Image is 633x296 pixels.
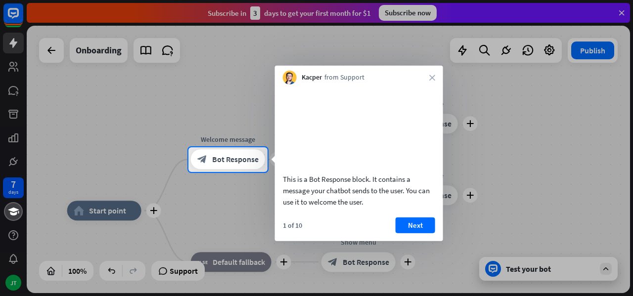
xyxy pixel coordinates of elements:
[197,155,207,165] i: block_bot_response
[283,173,435,207] div: This is a Bot Response block. It contains a message your chatbot sends to the user. You can use i...
[429,75,435,81] i: close
[324,73,364,83] span: from Support
[283,220,302,229] div: 1 of 10
[212,155,259,165] span: Bot Response
[396,217,435,233] button: Next
[302,73,322,83] span: Kacper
